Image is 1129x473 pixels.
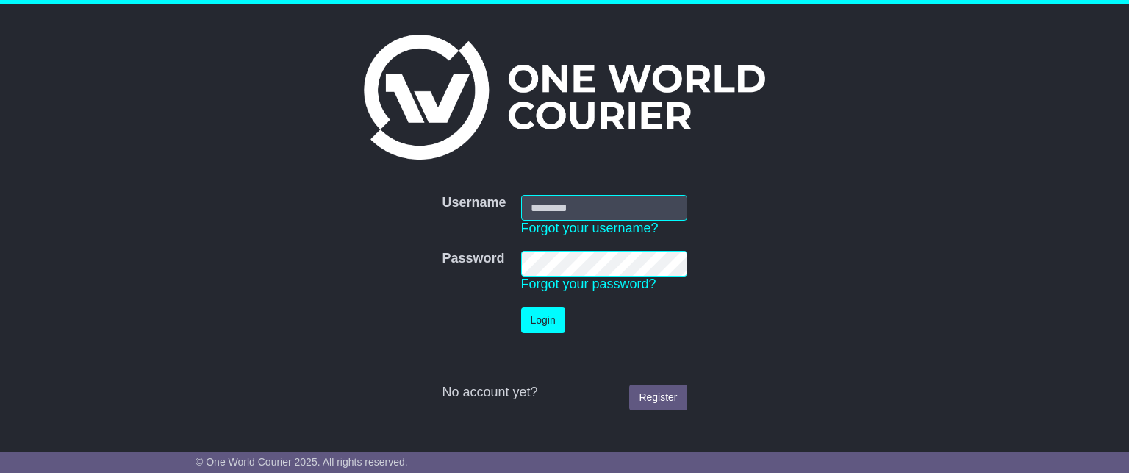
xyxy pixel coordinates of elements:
[442,251,504,267] label: Password
[521,307,565,333] button: Login
[364,35,765,160] img: One World
[442,385,687,401] div: No account yet?
[521,221,659,235] a: Forgot your username?
[521,277,656,291] a: Forgot your password?
[196,456,408,468] span: © One World Courier 2025. All rights reserved.
[442,195,506,211] label: Username
[629,385,687,410] a: Register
